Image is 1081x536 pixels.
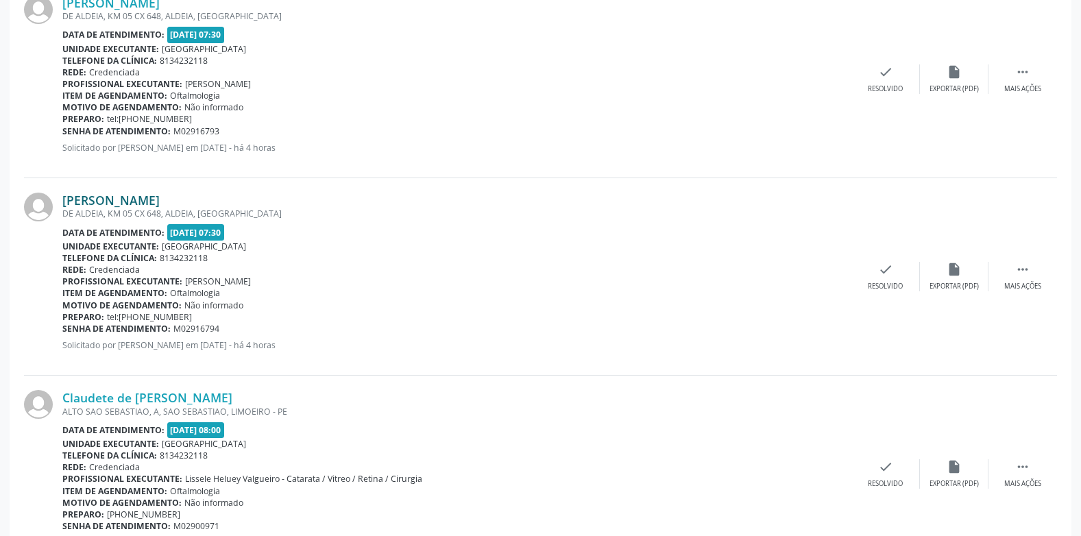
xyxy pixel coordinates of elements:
[173,520,219,532] span: M02900971
[170,90,220,101] span: Oftalmologia
[62,450,157,461] b: Telefone da clínica:
[185,78,251,90] span: [PERSON_NAME]
[62,323,171,334] b: Senha de atendimento:
[62,252,157,264] b: Telefone da clínica:
[89,461,140,473] span: Credenciada
[184,497,243,509] span: Não informado
[62,29,165,40] b: Data de atendimento:
[62,461,86,473] b: Rede:
[930,282,979,291] div: Exportar (PDF)
[62,66,86,78] b: Rede:
[62,497,182,509] b: Motivo de agendamento:
[62,241,159,252] b: Unidade executante:
[167,224,225,240] span: [DATE] 07:30
[62,264,86,276] b: Rede:
[878,262,893,277] i: check
[160,252,208,264] span: 8134232118
[62,473,182,485] b: Profissional executante:
[62,520,171,532] b: Senha de atendimento:
[62,276,182,287] b: Profissional executante:
[62,55,157,66] b: Telefone da clínica:
[62,485,167,497] b: Item de agendamento:
[89,264,140,276] span: Credenciada
[162,43,246,55] span: [GEOGRAPHIC_DATA]
[89,66,140,78] span: Credenciada
[170,485,220,497] span: Oftalmologia
[62,43,159,55] b: Unidade executante:
[62,438,159,450] b: Unidade executante:
[62,125,171,137] b: Senha de atendimento:
[62,300,182,311] b: Motivo de agendamento:
[62,406,851,417] div: ALTO SAO SEBASTIAO, A, SAO SEBASTIAO, LIMOEIRO - PE
[868,479,903,489] div: Resolvido
[947,64,962,80] i: insert_drive_file
[930,479,979,489] div: Exportar (PDF)
[167,27,225,42] span: [DATE] 07:30
[162,438,246,450] span: [GEOGRAPHIC_DATA]
[1015,262,1030,277] i: 
[62,339,851,351] p: Solicitado por [PERSON_NAME] em [DATE] - há 4 horas
[184,101,243,113] span: Não informado
[868,84,903,94] div: Resolvido
[62,287,167,299] b: Item de agendamento:
[947,262,962,277] i: insert_drive_file
[62,311,104,323] b: Preparo:
[170,287,220,299] span: Oftalmologia
[930,84,979,94] div: Exportar (PDF)
[62,113,104,125] b: Preparo:
[173,323,219,334] span: M02916794
[107,311,192,323] span: tel:[PHONE_NUMBER]
[62,424,165,436] b: Data de atendimento:
[62,227,165,239] b: Data de atendimento:
[878,64,893,80] i: check
[107,509,180,520] span: [PHONE_NUMBER]
[162,241,246,252] span: [GEOGRAPHIC_DATA]
[24,390,53,419] img: img
[62,101,182,113] b: Motivo de agendamento:
[1015,459,1030,474] i: 
[160,55,208,66] span: 8134232118
[62,390,232,405] a: Claudete de [PERSON_NAME]
[947,459,962,474] i: insert_drive_file
[167,422,225,438] span: [DATE] 08:00
[62,193,160,208] a: [PERSON_NAME]
[868,282,903,291] div: Resolvido
[1015,64,1030,80] i: 
[62,142,851,154] p: Solicitado por [PERSON_NAME] em [DATE] - há 4 horas
[185,473,422,485] span: Lissele Heluey Valgueiro - Catarata / Vitreo / Retina / Cirurgia
[62,208,851,219] div: DE ALDEIA, KM 05 CX 648, ALDEIA, [GEOGRAPHIC_DATA]
[62,509,104,520] b: Preparo:
[1004,84,1041,94] div: Mais ações
[62,10,851,22] div: DE ALDEIA, KM 05 CX 648, ALDEIA, [GEOGRAPHIC_DATA]
[107,113,192,125] span: tel:[PHONE_NUMBER]
[62,90,167,101] b: Item de agendamento:
[24,193,53,221] img: img
[1004,479,1041,489] div: Mais ações
[160,450,208,461] span: 8134232118
[173,125,219,137] span: M02916793
[878,459,893,474] i: check
[62,78,182,90] b: Profissional executante:
[185,276,251,287] span: [PERSON_NAME]
[1004,282,1041,291] div: Mais ações
[184,300,243,311] span: Não informado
